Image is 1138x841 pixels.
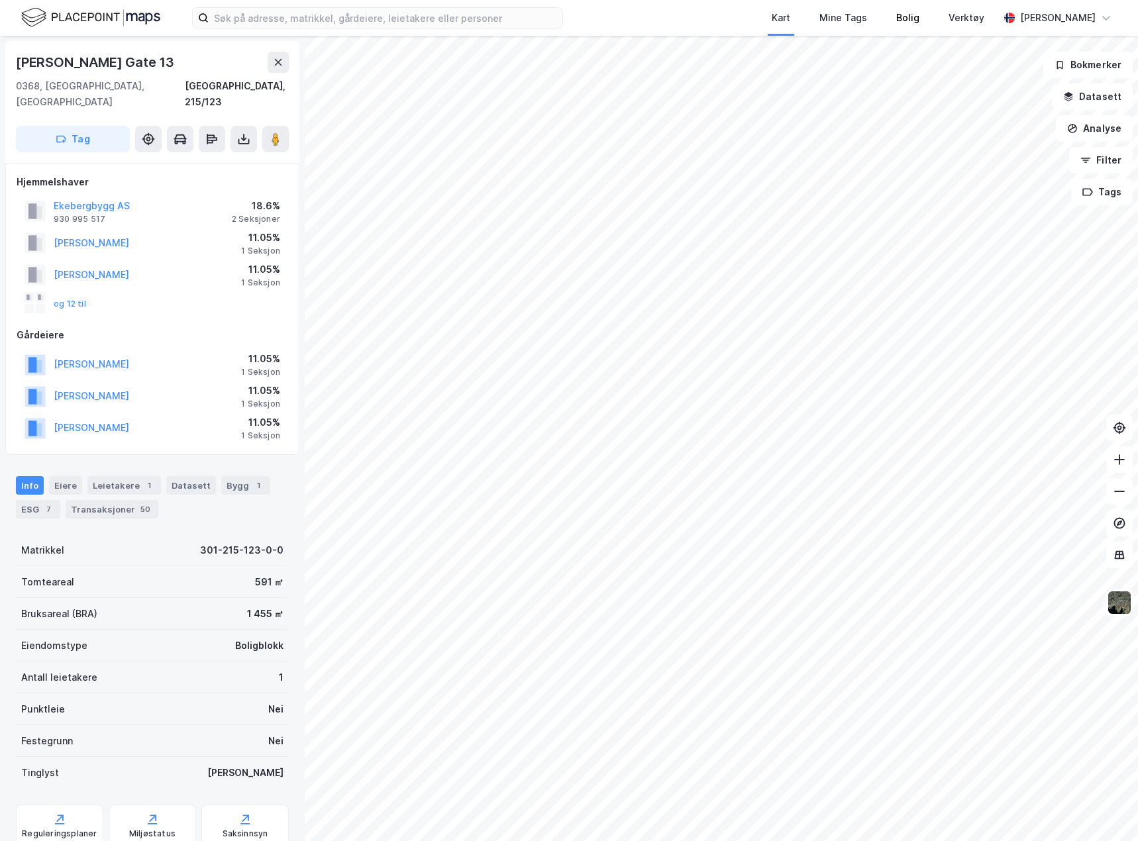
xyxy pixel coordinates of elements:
div: Datasett [166,476,216,495]
div: 1 455 ㎡ [247,606,284,622]
div: 301-215-123-0-0 [200,542,284,558]
div: ESG [16,500,60,519]
input: Søk på adresse, matrikkel, gårdeiere, leietakere eller personer [209,8,562,28]
div: Tinglyst [21,765,59,781]
div: 18.6% [232,198,280,214]
div: [PERSON_NAME] [207,765,284,781]
div: Miljøstatus [129,828,176,839]
div: [PERSON_NAME] [1020,10,1096,26]
div: 1 [279,669,284,685]
div: 11.05% [241,351,280,367]
div: Eiendomstype [21,638,87,654]
div: Nei [268,701,284,717]
div: 7 [42,503,55,516]
div: 11.05% [241,262,280,277]
div: 1 Seksjon [241,430,280,441]
div: Eiere [49,476,82,495]
div: Matrikkel [21,542,64,558]
div: [PERSON_NAME] Gate 13 [16,52,177,73]
div: Bruksareal (BRA) [21,606,97,622]
button: Tag [16,126,130,152]
div: 50 [138,503,153,516]
div: Boligblokk [235,638,284,654]
div: 930 995 517 [54,214,105,224]
div: Punktleie [21,701,65,717]
div: 1 [252,479,265,492]
div: Kontrollprogram for chat [1072,777,1138,841]
div: 1 [142,479,156,492]
iframe: Chat Widget [1072,777,1138,841]
div: Verktøy [949,10,984,26]
div: 1 Seksjon [241,277,280,288]
div: 1 Seksjon [241,246,280,256]
div: Bolig [896,10,919,26]
div: Saksinnsyn [223,828,268,839]
div: Mine Tags [819,10,867,26]
div: 591 ㎡ [255,574,284,590]
div: 11.05% [241,230,280,246]
div: Nei [268,733,284,749]
div: 11.05% [241,383,280,399]
div: Leietakere [87,476,161,495]
button: Tags [1071,179,1133,205]
button: Datasett [1052,83,1133,110]
div: Kart [772,10,790,26]
div: Info [16,476,44,495]
div: [GEOGRAPHIC_DATA], 215/123 [185,78,289,110]
button: Analyse [1056,115,1133,142]
img: 9k= [1107,590,1132,615]
div: Bygg [221,476,270,495]
img: logo.f888ab2527a4732fd821a326f86c7f29.svg [21,6,160,29]
button: Bokmerker [1043,52,1133,78]
div: Tomteareal [21,574,74,590]
div: Transaksjoner [66,500,158,519]
div: Reguleringsplaner [22,828,97,839]
div: 1 Seksjon [241,399,280,409]
div: 11.05% [241,415,280,430]
div: 2 Seksjoner [232,214,280,224]
div: Hjemmelshaver [17,174,288,190]
button: Filter [1069,147,1133,173]
div: 1 Seksjon [241,367,280,377]
div: Festegrunn [21,733,73,749]
div: Gårdeiere [17,327,288,343]
div: Antall leietakere [21,669,97,685]
div: 0368, [GEOGRAPHIC_DATA], [GEOGRAPHIC_DATA] [16,78,185,110]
